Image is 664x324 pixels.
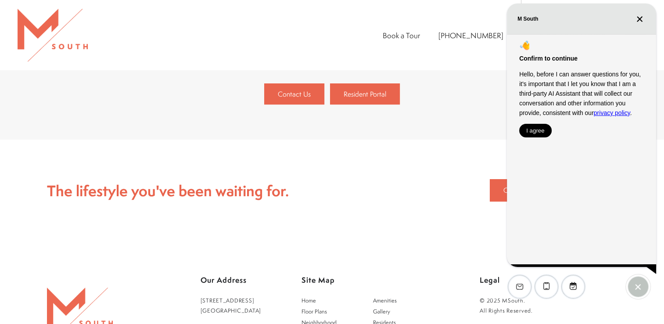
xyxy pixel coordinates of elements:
[480,306,617,316] p: All Rights Reserved.
[201,295,262,316] a: Get Directions to 5110 South Manhattan Avenue Tampa, FL 33611
[47,179,289,203] p: The lifestyle you've been waiting for.
[18,9,88,61] img: MSouth
[490,179,550,202] a: Contact Us
[503,185,536,196] span: Contact Us
[373,297,397,304] span: Amenities
[201,272,262,288] p: Our Address
[383,30,420,40] a: Book a Tour
[278,89,311,99] span: Contact Us
[264,83,324,104] a: Contact Us
[297,306,363,317] a: Go to Floor Plans
[369,295,435,306] a: Go to Amenities
[373,308,390,315] span: Gallery
[438,30,503,40] span: [PHONE_NUMBER]
[330,83,400,104] a: Resident Portal
[297,295,363,306] a: Go to Home
[480,272,617,288] p: Legal
[344,89,386,99] span: Resident Portal
[301,272,439,288] p: Site Map
[480,295,617,306] p: © 2025 MSouth.
[301,308,327,315] span: Floor Plans
[301,297,316,304] span: Home
[369,306,435,317] a: Go to Gallery
[438,30,503,40] a: Call Us at 813-570-8014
